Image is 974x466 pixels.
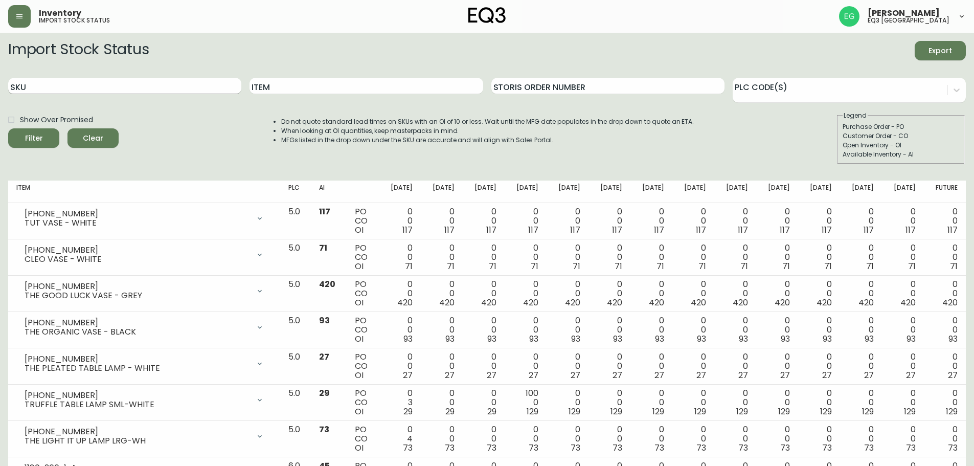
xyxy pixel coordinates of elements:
[387,389,413,416] div: 0 3
[355,333,364,345] span: OI
[798,181,840,203] th: [DATE]
[639,280,664,307] div: 0 0
[904,406,916,417] span: 129
[696,224,706,236] span: 117
[862,406,874,417] span: 129
[555,316,580,344] div: 0 0
[681,207,706,235] div: 0 0
[848,243,874,271] div: 0 0
[402,224,413,236] span: 117
[280,276,311,312] td: 5.0
[513,389,538,416] div: 100 0
[486,224,496,236] span: 117
[947,224,958,236] span: 117
[445,406,455,417] span: 29
[639,425,664,453] div: 0 0
[513,207,538,235] div: 0 0
[555,352,580,380] div: 0 0
[471,243,496,271] div: 0 0
[429,425,455,453] div: 0 0
[569,406,580,417] span: 129
[639,316,664,344] div: 0 0
[630,181,672,203] th: [DATE]
[487,369,496,381] span: 27
[932,316,958,344] div: 0 0
[16,280,272,302] div: [PHONE_NUMBER]THE GOOD LUCK VASE - GREY
[67,128,119,148] button: Clear
[694,406,706,417] span: 129
[547,181,588,203] th: [DATE]
[319,242,327,254] span: 71
[848,352,874,380] div: 0 0
[571,333,580,345] span: 93
[839,6,859,27] img: db11c1629862fe82d63d0774b1b54d2b
[16,389,272,411] div: [PHONE_NUMBER]TRUFFLE TABLE LAMP SML-WHITE
[843,122,959,131] div: Purchase Order - PO
[16,352,272,375] div: [PHONE_NUMBER]THE PLEATED TABLE LAMP - WHITE
[16,316,272,339] div: [PHONE_NUMBER]THE ORGANIC VASE - BLACK
[444,224,455,236] span: 117
[319,315,330,326] span: 93
[471,280,496,307] div: 0 0
[405,260,413,272] span: 71
[890,280,916,307] div: 0 0
[848,425,874,453] div: 0 0
[864,442,874,454] span: 73
[573,260,580,272] span: 71
[280,203,311,239] td: 5.0
[780,369,790,381] span: 27
[722,243,748,271] div: 0 0
[565,297,580,308] span: 420
[471,316,496,344] div: 0 0
[613,333,622,345] span: 93
[403,442,413,454] span: 73
[597,352,622,380] div: 0 0
[722,280,748,307] div: 0 0
[387,280,413,307] div: 0 0
[782,260,790,272] span: 71
[722,207,748,235] div: 0 0
[840,181,882,203] th: [DATE]
[280,181,311,203] th: PLC
[8,128,59,148] button: Filter
[355,207,370,235] div: PO CO
[806,389,832,416] div: 0 0
[739,333,748,345] span: 93
[764,316,790,344] div: 0 0
[775,297,790,308] span: 420
[848,280,874,307] div: 0 0
[355,316,370,344] div: PO CO
[858,297,874,308] span: 420
[817,297,832,308] span: 420
[8,181,280,203] th: Item
[16,207,272,230] div: [PHONE_NUMBER]TUT VASE - WHITE
[932,280,958,307] div: 0 0
[778,406,790,417] span: 129
[764,280,790,307] div: 0 0
[806,243,832,271] div: 0 0
[513,316,538,344] div: 0 0
[355,369,364,381] span: OI
[468,7,506,24] img: logo
[403,369,413,381] span: 27
[355,224,364,236] span: OI
[355,352,370,380] div: PO CO
[906,442,916,454] span: 73
[932,389,958,416] div: 0 0
[588,181,630,203] th: [DATE]
[738,369,748,381] span: 27
[471,352,496,380] div: 0 0
[513,280,538,307] div: 0 0
[613,442,622,454] span: 73
[696,369,706,381] span: 27
[932,243,958,271] div: 0 0
[597,280,622,307] div: 0 0
[756,181,798,203] th: [DATE]
[890,243,916,271] div: 0 0
[820,406,832,417] span: 129
[948,369,958,381] span: 27
[597,243,622,271] div: 0 0
[764,243,790,271] div: 0 0
[780,224,790,236] span: 117
[946,406,958,417] span: 129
